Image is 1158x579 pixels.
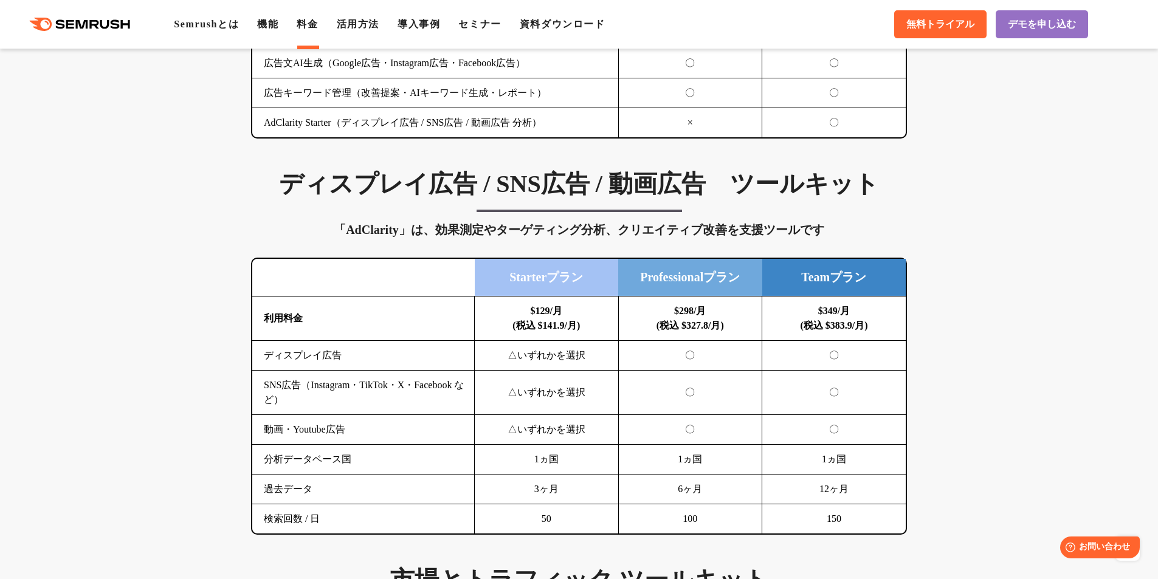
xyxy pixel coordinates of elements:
td: 広告文AI生成（Google広告・Instagram広告・Facebook広告） [252,49,618,78]
b: $349/月 (税込 $383.9/月) [800,306,867,331]
a: 活用方法 [337,19,379,29]
td: ディスプレイ広告 [252,341,475,371]
iframe: Help widget launcher [1050,532,1145,566]
td: 〇 [618,371,762,415]
td: 3ヶ月 [475,475,619,504]
a: 導入事例 [398,19,440,29]
td: 〇 [618,341,762,371]
a: 機能 [257,19,278,29]
td: 〇 [618,415,762,445]
a: 資料ダウンロード [520,19,605,29]
td: Teamプラン [762,259,906,296]
td: 動画・Youtube広告 [252,415,475,445]
td: 〇 [762,108,906,138]
td: 12ヶ月 [762,475,906,504]
td: 分析データベース国 [252,445,475,475]
td: △いずれかを選択 [475,415,619,445]
td: 〇 [762,371,906,415]
h3: ディスプレイ広告 / SNS広告 / 動画広告 ツールキット [251,169,907,199]
b: $129/月 (税込 $141.9/月) [512,306,580,331]
td: △いずれかを選択 [475,371,619,415]
b: 利用料金 [264,313,303,323]
td: 150 [762,504,906,534]
td: 〇 [762,415,906,445]
td: 100 [618,504,762,534]
td: 〇 [762,49,906,78]
td: 6ヶ月 [618,475,762,504]
td: 広告キーワード管理（改善提案・AIキーワード生成・レポート） [252,78,618,108]
span: 無料トライアル [906,18,974,31]
span: デモを申し込む [1008,18,1076,31]
td: 〇 [762,78,906,108]
div: 「AdClarity」は、効果測定やターゲティング分析、クリエイティブ改善を支援ツールです [251,220,907,239]
td: 〇 [618,49,762,78]
td: Professionalプラン [618,259,762,296]
td: AdClarity Starter（ディスプレイ広告 / SNS広告 / 動画広告 分析） [252,108,618,138]
a: 料金 [297,19,318,29]
a: Semrushとは [174,19,239,29]
td: 〇 [762,341,906,371]
td: 〇 [618,78,762,108]
td: SNS広告（Instagram・TikTok・X・Facebook など） [252,371,475,415]
td: Starterプラン [475,259,619,296]
td: 検索回数 / 日 [252,504,475,534]
a: デモを申し込む [996,10,1088,38]
a: セミナー [458,19,501,29]
td: 過去データ [252,475,475,504]
b: $298/月 (税込 $327.8/月) [657,306,724,331]
a: 無料トライアル [894,10,987,38]
td: × [618,108,762,138]
td: 50 [475,504,619,534]
td: 1ヵ国 [618,445,762,475]
td: 1ヵ国 [762,445,906,475]
td: △いずれかを選択 [475,341,619,371]
td: 1ヵ国 [475,445,619,475]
